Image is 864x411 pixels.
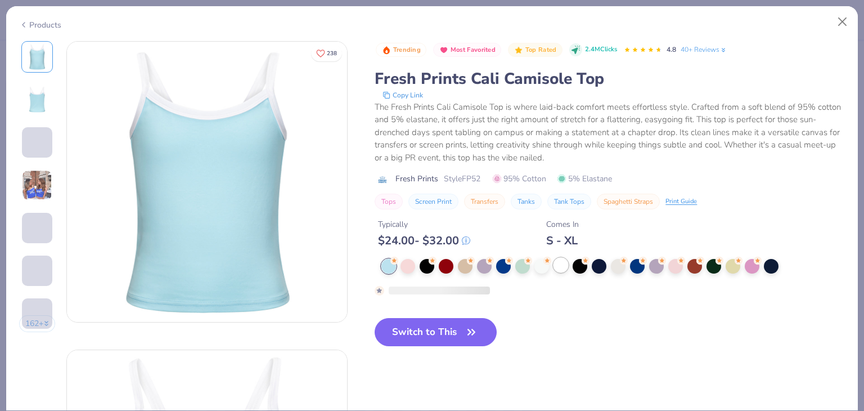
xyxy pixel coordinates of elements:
[493,173,546,185] span: 95% Cotton
[22,329,24,359] img: User generated content
[375,318,497,346] button: Switch to This
[546,218,579,230] div: Comes In
[508,43,562,57] button: Badge Button
[379,90,426,101] button: copy to clipboard
[327,51,337,56] span: 238
[624,41,662,59] div: 4.8 Stars
[597,194,660,209] button: Spaghetti Straps
[439,46,448,55] img: Most Favorited sort
[546,234,579,248] div: S - XL
[378,234,470,248] div: $ 24.00 - $ 32.00
[444,173,480,185] span: Style FP52
[665,197,697,207] div: Print Guide
[375,175,390,184] img: brand logo
[375,194,403,209] button: Tops
[22,243,24,274] img: User generated content
[464,194,505,209] button: Transfers
[395,173,438,185] span: Fresh Prints
[378,218,470,230] div: Typically
[832,11,853,33] button: Close
[393,47,421,53] span: Trending
[557,173,612,185] span: 5% Elastane
[19,19,61,31] div: Products
[451,47,496,53] span: Most Favorited
[382,46,391,55] img: Trending sort
[24,86,51,113] img: Back
[514,46,523,55] img: Top Rated sort
[22,158,24,188] img: User generated content
[67,42,347,322] img: Front
[22,170,52,200] img: User generated content
[376,43,426,57] button: Badge Button
[22,286,24,316] img: User generated content
[511,194,542,209] button: Tanks
[375,101,845,164] div: The Fresh Prints Cali Camisole Top is where laid-back comfort meets effortless style. Crafted fro...
[667,45,676,54] span: 4.8
[24,43,51,70] img: Front
[19,315,56,332] button: 162+
[408,194,458,209] button: Screen Print
[433,43,501,57] button: Badge Button
[375,68,845,90] div: Fresh Prints Cali Camisole Top
[311,45,342,61] button: Like
[681,44,727,55] a: 40+ Reviews
[585,45,617,55] span: 2.4M Clicks
[525,47,557,53] span: Top Rated
[547,194,591,209] button: Tank Tops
